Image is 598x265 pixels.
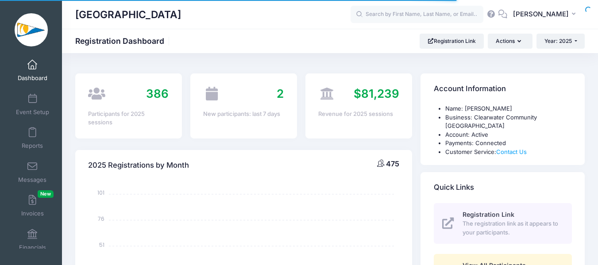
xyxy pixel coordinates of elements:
span: Registration Link [463,211,514,218]
div: New participants: last 7 days [203,110,284,119]
a: Financials [12,224,54,255]
span: $81,239 [354,87,399,100]
h4: Quick Links [434,175,474,200]
div: Participants for 2025 sessions [88,110,169,127]
a: Dashboard [12,55,54,86]
a: InvoicesNew [12,190,54,221]
span: Event Setup [16,108,49,116]
li: Name: [PERSON_NAME] [445,104,572,113]
span: Financials [19,244,46,251]
button: Actions [488,34,532,49]
h1: Registration Dashboard [75,36,172,46]
div: Revenue for 2025 sessions [318,110,399,119]
li: Payments: Connected [445,139,572,148]
li: Account: Active [445,131,572,139]
tspan: 76 [98,215,104,222]
span: Messages [18,176,46,184]
a: Messages [12,157,54,188]
img: Clearwater Community Sailing Center [15,13,48,46]
span: New [38,190,54,198]
tspan: 51 [99,241,104,248]
input: Search by First Name, Last Name, or Email... [351,6,483,23]
a: Registration Link [420,34,484,49]
a: Event Setup [12,89,54,120]
span: [PERSON_NAME] [513,9,569,19]
button: Year: 2025 [536,34,585,49]
h4: 2025 Registrations by Month [88,153,189,178]
span: Dashboard [18,75,47,82]
a: Registration Link The registration link as it appears to your participants. [434,203,572,244]
span: 475 [386,159,399,168]
li: Business: Clearwater Community [GEOGRAPHIC_DATA] [445,113,572,131]
span: 386 [146,87,169,100]
tspan: 101 [97,189,104,196]
li: Customer Service: [445,148,572,157]
h1: [GEOGRAPHIC_DATA] [75,4,181,25]
span: 2 [277,87,284,100]
h4: Account Information [434,77,506,102]
a: Contact Us [496,148,527,155]
span: The registration link as it appears to your participants. [463,219,562,237]
button: [PERSON_NAME] [507,4,585,25]
span: Year: 2025 [544,38,572,44]
a: Reports [12,123,54,154]
span: Invoices [21,210,44,218]
span: Reports [22,142,43,150]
